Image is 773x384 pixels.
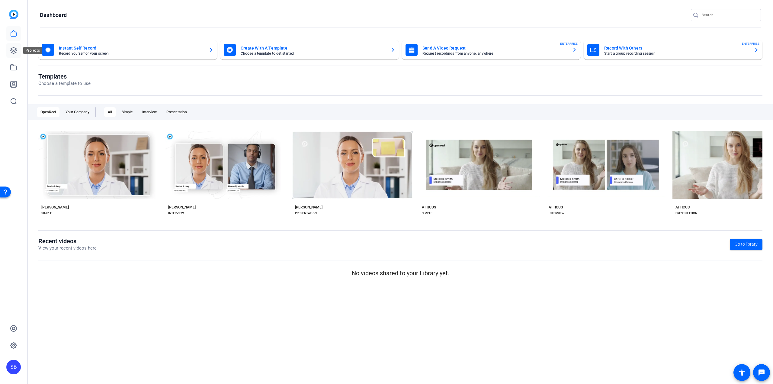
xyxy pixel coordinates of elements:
[241,52,386,55] mat-card-subtitle: Choose a template to get started
[38,80,91,87] p: Choose a template to use
[241,44,386,52] mat-card-title: Create With A Template
[37,107,59,117] div: OpenReel
[422,205,436,210] div: ATTICUS
[738,369,746,376] mat-icon: accessibility
[23,47,42,54] div: Projects
[104,107,116,117] div: All
[295,211,317,216] div: PRESENTATION
[742,41,759,46] span: ENTERPRISE
[118,107,136,117] div: Simple
[9,10,18,19] img: blue-gradient.svg
[38,73,91,80] h1: Templates
[139,107,160,117] div: Interview
[422,44,567,52] mat-card-title: Send A Video Request
[163,107,191,117] div: Presentation
[220,40,399,60] button: Create With A TemplateChoose a template to get started
[59,44,204,52] mat-card-title: Instant Self Record
[168,211,184,216] div: INTERVIEW
[59,52,204,55] mat-card-subtitle: Record yourself or your screen
[584,40,762,60] button: Record With OthersStart a group recording sessionENTERPRISE
[38,40,217,60] button: Instant Self RecordRecord yourself or your screen
[675,211,697,216] div: PRESENTATION
[38,269,762,278] p: No videos shared to your Library yet.
[422,52,567,55] mat-card-subtitle: Request recordings from anyone, anywhere
[702,11,756,19] input: Search
[560,41,578,46] span: ENTERPRISE
[62,107,93,117] div: Your Company
[38,245,97,252] p: View your recent videos here
[549,205,563,210] div: ATTICUS
[295,205,322,210] div: [PERSON_NAME]
[604,52,749,55] mat-card-subtitle: Start a group recording session
[40,11,67,19] h1: Dashboard
[41,211,52,216] div: SIMPLE
[758,369,765,376] mat-icon: message
[675,205,690,210] div: ATTICUS
[422,211,432,216] div: SIMPLE
[402,40,581,60] button: Send A Video RequestRequest recordings from anyone, anywhereENTERPRISE
[549,211,564,216] div: INTERVIEW
[168,205,196,210] div: [PERSON_NAME]
[730,239,762,250] a: Go to library
[41,205,69,210] div: [PERSON_NAME]
[38,237,97,245] h1: Recent videos
[735,241,758,247] span: Go to library
[604,44,749,52] mat-card-title: Record With Others
[6,360,21,374] div: SB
